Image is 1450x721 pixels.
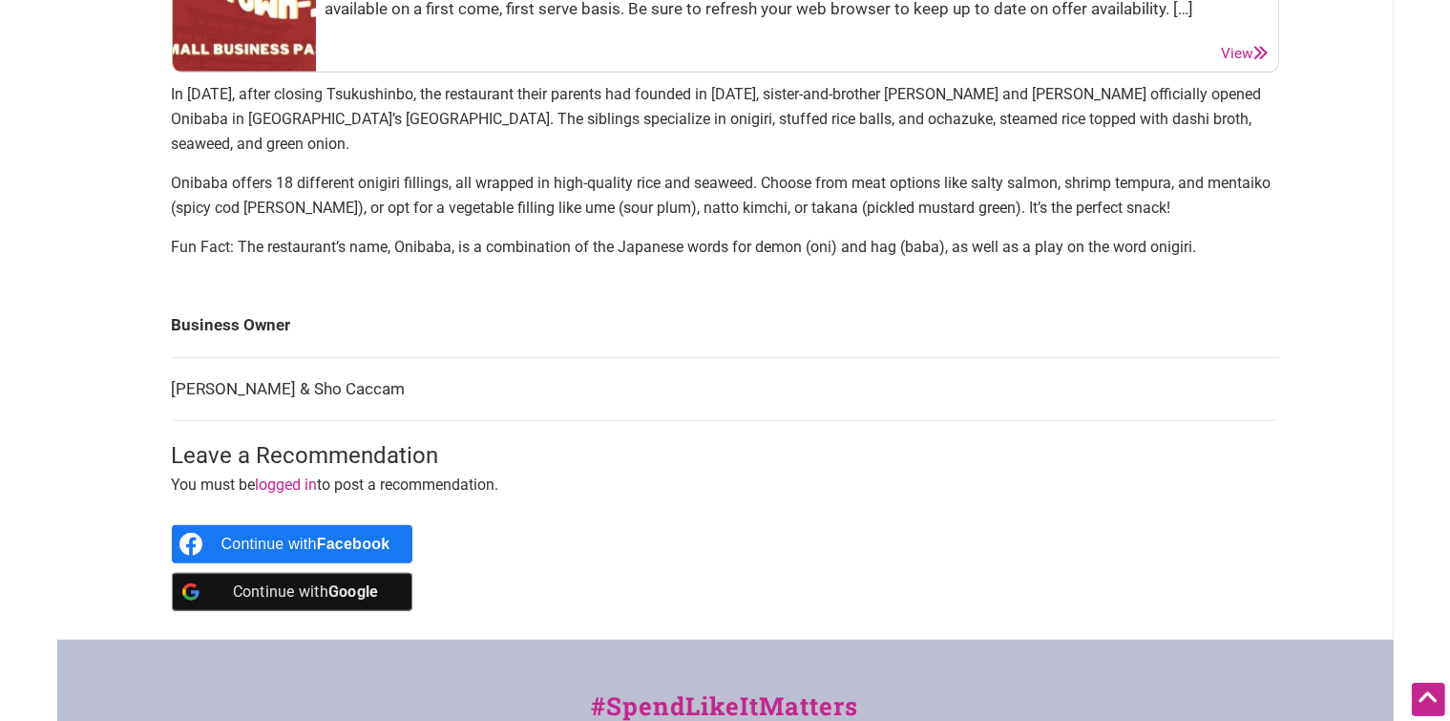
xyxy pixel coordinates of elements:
[172,440,1279,473] h3: Leave a Recommendation
[317,536,390,552] b: Facebook
[172,294,1279,357] td: Business Owner
[221,573,390,611] div: Continue with
[256,476,318,494] a: logged in
[172,357,1279,421] td: [PERSON_NAME] & Sho Caccam
[172,171,1279,220] p: Onibaba offers 18 different onigiri fillings, all wrapped in high-quality rice and seaweed. Choos...
[172,525,413,563] a: Continue with <b>Facebook</b>
[172,573,413,611] a: Continue with <b>Google</b>
[1412,683,1445,716] div: Scroll Back to Top
[172,82,1279,156] p: In [DATE], after closing Tsukushinbo, the restaurant their parents had founded in [DATE], sister-...
[221,525,390,563] div: Continue with
[172,473,1279,498] p: You must be to post a recommendation.
[172,235,1279,260] p: Fun Fact: The restaurant’s name, Onibaba, is a combination of the Japanese words for demon (oni) ...
[1222,45,1269,63] a: View
[328,583,379,601] b: Google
